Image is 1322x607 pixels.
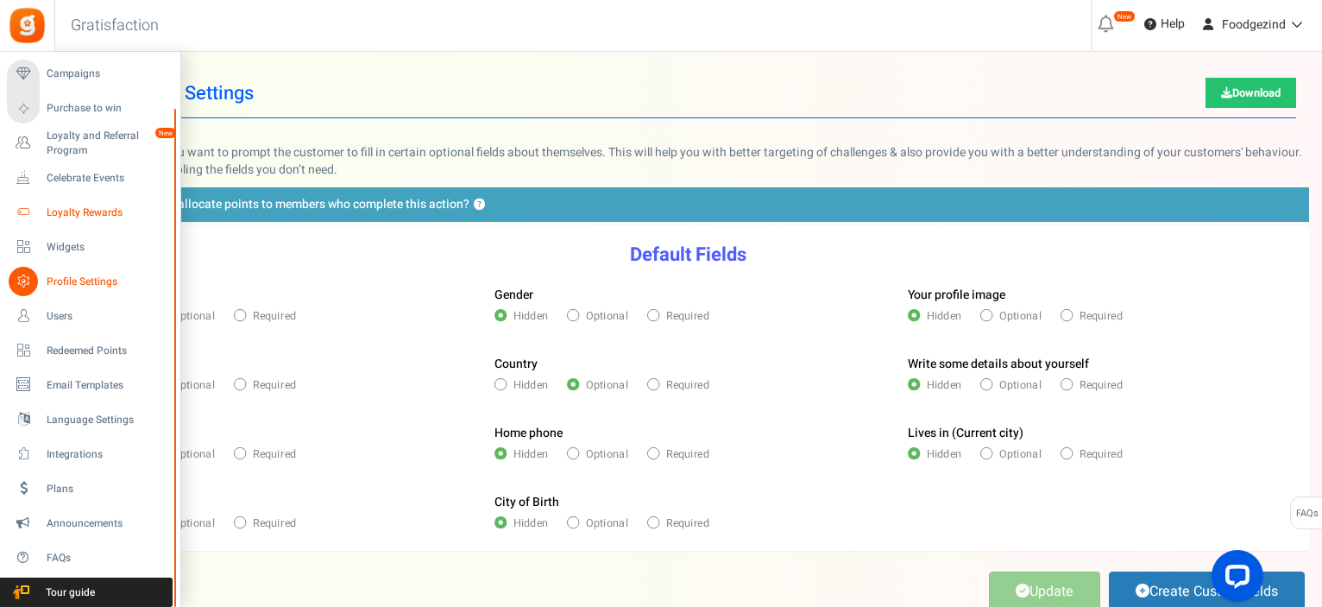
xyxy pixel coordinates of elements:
[7,543,173,572] a: FAQs
[8,585,129,600] span: Tour guide
[586,308,628,324] span: Optional
[7,509,173,538] a: Announcements
[80,69,1296,118] h1: User Profile Settings
[666,308,709,324] span: Required
[513,308,549,324] span: Hidden
[7,405,173,434] a: Language Settings
[7,301,173,331] a: Users
[494,494,559,511] label: City of Birth
[908,425,1023,442] label: Lives in (Current city)
[908,356,1089,373] label: Write some details about yourself
[253,308,296,324] span: Required
[926,446,961,462] span: Hidden
[586,377,628,393] span: Optional
[47,240,167,255] span: Widgets
[154,127,177,139] em: New
[494,356,538,373] label: Country
[47,309,167,324] span: Users
[998,308,1041,324] span: Optional
[926,377,961,393] span: Hidden
[1079,308,1122,324] span: Required
[513,446,549,462] span: Hidden
[586,515,628,531] span: Optional
[47,447,167,462] span: Integrations
[7,267,173,296] a: Profile Settings
[908,287,1005,304] label: Your profile image
[998,446,1041,462] span: Optional
[47,275,167,289] span: Profile Settings
[586,446,628,462] span: Optional
[52,9,178,43] h3: Gratisfaction
[47,482,167,496] span: Plans
[253,446,296,462] span: Required
[173,308,215,324] span: Optional
[8,6,47,45] img: Gratisfaction
[666,446,709,462] span: Required
[1206,78,1296,108] a: Download
[47,205,167,220] span: Loyalty Rewards
[47,344,167,358] span: Redeemed Points
[7,198,173,227] a: Loyalty Rewards
[1079,446,1122,462] span: Required
[1295,497,1319,530] span: FAQs
[926,308,961,324] span: Hidden
[7,474,173,503] a: Plans
[47,551,167,566] span: FAQs
[95,196,469,213] span: Do you want to allocate points to members who complete this action?
[7,370,173,400] a: Email Templates
[998,377,1041,393] span: Optional
[67,144,1309,179] p: You can choose if you want to prompt the customer to fill in certain optional fields about themse...
[47,171,167,186] span: Celebrate Events
[513,377,549,393] span: Hidden
[253,377,296,393] span: Required
[513,515,549,531] span: Hidden
[474,199,485,211] button: Do you want to allocate points to members who complete this action?
[173,446,215,462] span: Optional
[666,515,709,531] span: Required
[494,425,563,442] label: Home phone
[7,60,173,89] a: Campaigns
[1222,16,1286,34] span: Foodgezind
[47,516,167,531] span: Announcements
[253,515,296,531] span: Required
[47,101,167,116] span: Purchase to win
[1137,10,1192,38] a: Help
[7,439,173,469] a: Integrations
[1156,16,1185,33] span: Help
[47,66,167,81] span: Campaigns
[7,94,173,123] a: Purchase to win
[173,377,215,393] span: Optional
[666,377,709,393] span: Required
[1113,10,1136,22] em: New
[7,336,173,365] a: Redeemed Points
[7,129,173,158] a: Loyalty and Referral Program New
[47,413,167,427] span: Language Settings
[47,129,173,158] span: Loyalty and Referral Program
[68,244,1308,265] h3: Default Fields
[1079,377,1122,393] span: Required
[7,163,173,193] a: Celebrate Events
[47,378,167,393] span: Email Templates
[494,287,533,304] label: Gender
[7,232,173,262] a: Widgets
[173,515,215,531] span: Optional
